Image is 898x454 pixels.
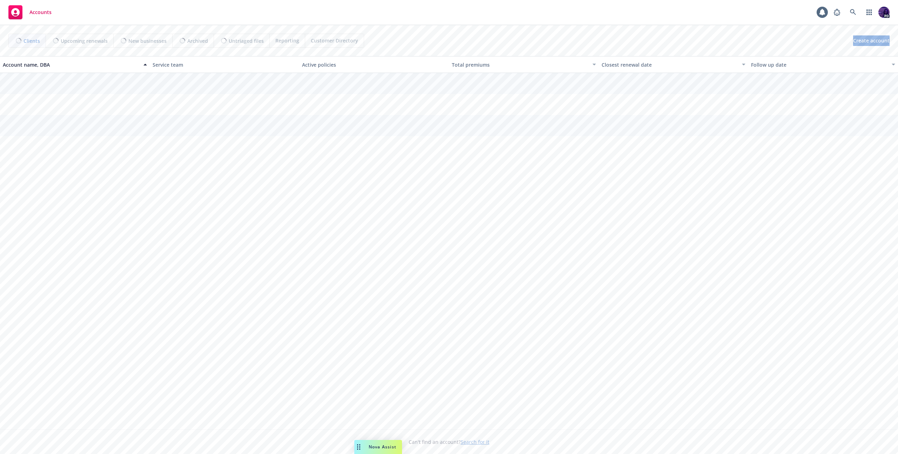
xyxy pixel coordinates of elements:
[449,56,599,73] button: Total premiums
[187,37,208,45] span: Archived
[452,61,588,68] div: Total premiums
[354,440,402,454] button: Nova Assist
[599,56,749,73] button: Closest renewal date
[461,439,489,445] a: Search for it
[61,37,108,45] span: Upcoming renewals
[602,61,738,68] div: Closest renewal date
[878,7,890,18] img: photo
[24,37,40,45] span: Clients
[846,5,860,19] a: Search
[6,2,54,22] a: Accounts
[748,56,898,73] button: Follow up date
[128,37,167,45] span: New businesses
[299,56,449,73] button: Active policies
[311,37,358,44] span: Customer Directory
[853,34,890,47] span: Create account
[229,37,264,45] span: Untriaged files
[354,440,363,454] div: Drag to move
[369,444,396,450] span: Nova Assist
[409,438,489,446] span: Can't find an account?
[150,56,300,73] button: Service team
[275,37,299,44] span: Reporting
[153,61,297,68] div: Service team
[29,9,52,15] span: Accounts
[751,61,887,68] div: Follow up date
[853,35,890,46] a: Create account
[302,61,446,68] div: Active policies
[862,5,876,19] a: Switch app
[3,61,139,68] div: Account name, DBA
[830,5,844,19] a: Report a Bug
